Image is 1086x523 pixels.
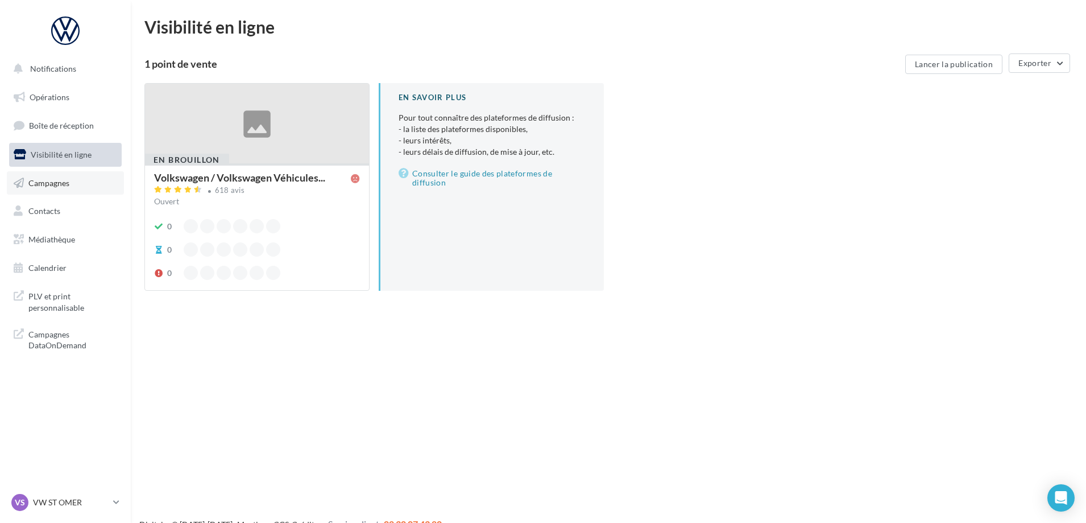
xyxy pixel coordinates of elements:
[7,143,124,167] a: Visibilité en ligne
[154,172,325,183] span: Volkswagen / Volkswagen Véhicules...
[399,135,586,146] li: - leurs intérêts,
[1018,58,1051,68] span: Exporter
[7,171,124,195] a: Campagnes
[154,184,360,198] a: 618 avis
[28,234,75,244] span: Médiathèque
[28,289,117,313] span: PLV et print personnalisable
[154,196,179,206] span: Ouvert
[167,244,172,256] div: 0
[215,187,245,194] div: 618 avis
[9,492,122,513] a: VS VW ST OMER
[7,113,124,138] a: Boîte de réception
[28,327,117,351] span: Campagnes DataOnDemand
[399,167,586,190] a: Consulter le guide des plateformes de diffusion
[28,206,60,216] span: Contacts
[28,178,69,187] span: Campagnes
[399,112,586,158] p: Pour tout connaître des plateformes de diffusion :
[144,18,1072,35] div: Visibilité en ligne
[167,221,172,232] div: 0
[905,55,1002,74] button: Lancer la publication
[15,497,25,508] span: VS
[30,92,69,102] span: Opérations
[399,146,586,158] li: - leurs délais de diffusion, de mise à jour, etc.
[7,228,124,252] a: Médiathèque
[29,121,94,130] span: Boîte de réception
[7,85,124,109] a: Opérations
[7,199,124,223] a: Contacts
[144,154,229,166] div: En brouillon
[399,92,586,103] div: En savoir plus
[7,322,124,356] a: Campagnes DataOnDemand
[399,123,586,135] li: - la liste des plateformes disponibles,
[30,64,76,73] span: Notifications
[33,497,109,508] p: VW ST OMER
[1047,484,1075,512] div: Open Intercom Messenger
[1009,53,1070,73] button: Exporter
[31,150,92,159] span: Visibilité en ligne
[7,57,119,81] button: Notifications
[7,256,124,280] a: Calendrier
[28,263,67,273] span: Calendrier
[7,284,124,318] a: PLV et print personnalisable
[144,59,901,69] div: 1 point de vente
[167,267,172,279] div: 0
